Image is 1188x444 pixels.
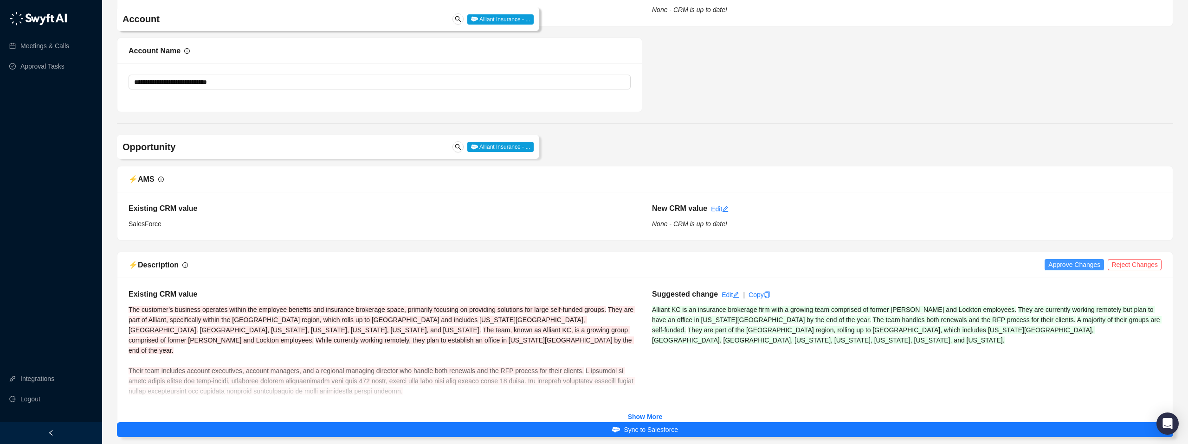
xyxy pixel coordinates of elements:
[652,6,727,13] i: None - CRM is up to date!
[129,306,635,334] span: They are part of Alliant, specifically within the [GEOGRAPHIC_DATA] region, which rolls up to [GE...
[9,396,16,402] span: logout
[467,14,534,25] span: Alliant Insurance - ...
[117,422,1173,437] button: Sync to Salesforce
[129,261,179,269] span: ⚡️ Description
[129,289,638,300] h5: Existing CRM value
[1108,259,1162,270] button: Reject Changes
[467,15,534,23] a: Alliant Insurance - ...
[743,290,745,300] div: |
[1111,260,1158,270] span: Reject Changes
[723,336,1005,344] span: [GEOGRAPHIC_DATA], [US_STATE], [US_STATE], [US_STATE], [US_STATE], and [US_STATE].
[872,316,1075,323] span: The team handles both renewals and the RFP process for their clients.
[129,175,155,183] span: ⚡️ AMS
[129,75,631,89] textarea: Account Name
[1045,259,1104,270] button: Approve Changes
[20,369,54,388] a: Integrations
[711,205,729,213] a: Edit
[764,292,770,298] span: copy
[624,425,678,435] span: Sync to Salesforce
[158,177,164,182] span: info-circle
[652,316,1162,334] span: A majority of their groups are self-funded.
[129,45,181,57] div: Account Name
[129,220,161,228] span: SalesForce
[48,430,54,436] span: left
[123,13,360,25] h4: Account
[467,142,534,152] span: Alliant Insurance - ...
[455,16,461,22] span: search
[182,262,188,268] span: info-circle
[628,413,663,420] strong: Show More
[722,206,729,212] span: edit
[129,6,139,13] span: Yes
[722,291,739,298] a: Edit
[123,140,360,153] h4: Opportunity
[467,143,534,150] a: Alliant Insurance - ...
[129,336,634,374] span: While currently working remotely, they plan to establish an office in [US_STATE][GEOGRAPHIC_DATA]...
[129,306,606,313] span: The customer’s business operates within the employee benefits and insurance brokerage space, prim...
[749,291,770,298] a: Copy
[652,203,707,214] h5: New CRM value
[652,306,1155,323] span: They are currently working remotely but plan to have an office in [US_STATE][GEOGRAPHIC_DATA] by ...
[455,144,461,150] span: search
[20,390,40,408] span: Logout
[9,12,67,25] img: logo-05li4sbe.png
[733,292,739,298] span: edit
[129,326,630,344] span: The team, known as Alliant KC, is a growing group comprised of former [PERSON_NAME] and Lockton e...
[652,326,1095,344] span: They are part of the [GEOGRAPHIC_DATA] region, rolling up to [GEOGRAPHIC_DATA], which includes [U...
[652,289,718,300] h5: Suggested change
[652,306,1016,313] span: Alliant KC is an insurance brokerage firm with a growing team comprised of former [PERSON_NAME] a...
[1156,412,1179,435] div: Open Intercom Messenger
[200,326,481,334] span: [GEOGRAPHIC_DATA], [US_STATE], [US_STATE], [US_STATE], [US_STATE], and [US_STATE].
[652,220,727,228] i: None - CRM is up to date!
[184,48,190,54] span: info-circle
[129,203,638,214] h5: Existing CRM value
[20,37,69,55] a: Meetings & Calls
[1048,260,1100,270] span: Approve Changes
[20,57,65,76] a: Approval Tasks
